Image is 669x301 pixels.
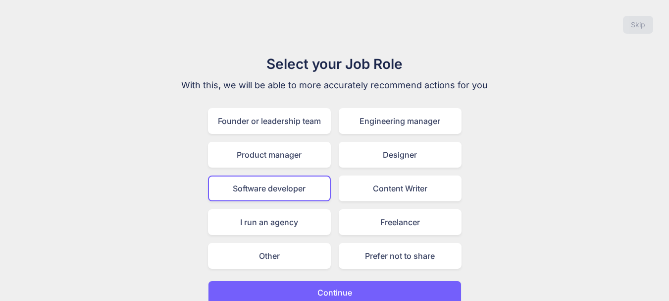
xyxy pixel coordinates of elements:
p: With this, we will be able to more accurately recommend actions for you [168,78,501,92]
div: I run an agency [208,209,331,235]
div: Software developer [208,176,331,201]
div: Prefer not to share [339,243,462,269]
button: Skip [623,16,653,34]
div: Content Writer [339,176,462,201]
h1: Select your Job Role [168,54,501,74]
div: Designer [339,142,462,168]
div: Product manager [208,142,331,168]
div: Other [208,243,331,269]
div: Freelancer [339,209,462,235]
p: Continue [317,287,352,299]
div: Founder or leadership team [208,108,331,134]
div: Engineering manager [339,108,462,134]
